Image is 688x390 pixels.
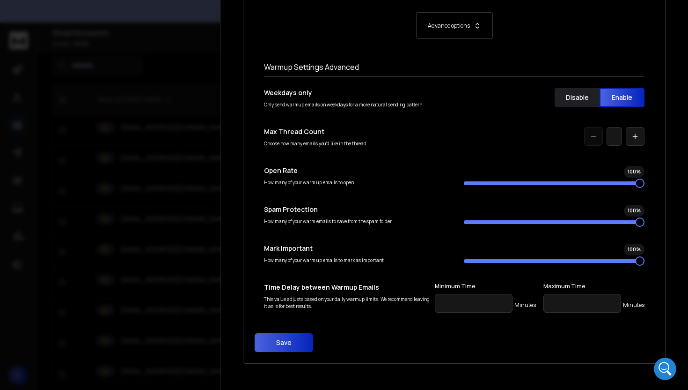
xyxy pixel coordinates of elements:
[435,283,536,290] label: Minimum Time
[22,131,146,157] li: Week 5: Send 15 warmup emails and 20 campaign emails per day. [Total capacity is 35].
[264,205,445,214] p: Spam Protection
[264,140,445,147] p: Choose how many emails you'd like in the thread
[22,111,146,128] li: Week 4: Send 10-15 warmup emails and 15 campaign emails per day
[44,307,52,315] button: Upload attachment
[264,127,445,136] p: Max Thread Count
[543,283,644,290] label: Maximum Time
[45,12,87,21] p: Active 1h ago
[7,67,154,300] div: You can follow this timeline for best deliverability:Week 1- week 3: Send 15-20 warm up emailsWee...
[624,205,644,217] div: 100 %
[264,257,445,264] p: How many of your warm up emails to mark as important
[15,73,146,91] div: You can follow this timeline for best deliverability:
[555,88,600,107] button: Disable
[623,301,644,309] p: Minutes
[7,67,180,317] div: Lakshita says…
[428,22,470,30] p: Advance options
[264,179,445,186] p: How many of your warm up emails to open
[22,179,146,214] li: Week 9: Unlock the full potential of your mailboxes. Send 20 warmup emails and 30 campaign emails...
[264,218,445,225] p: How many of your warm emails to save from the spam folder
[161,303,176,318] button: Send a message…
[624,166,644,178] div: 100 %
[15,307,22,315] button: Emoji picker
[164,4,181,21] div: Close
[6,4,24,22] button: go back
[264,244,445,253] p: Mark Important
[264,283,431,292] p: Time Delay between Warmup Emails
[146,4,164,22] button: Home
[45,5,77,12] h1: Lakshita
[264,101,445,108] p: Only send warmup emails on weekdays for a more natural sending pattern
[600,88,644,107] button: Enable
[264,61,644,73] h1: Warmup Settings Advanced
[264,88,445,97] p: Weekdays only
[29,307,37,315] button: Gif picker
[59,307,67,315] button: Start recording
[514,301,536,309] p: Minutes
[654,358,676,380] iframe: Intercom live chat
[27,5,42,20] img: Profile image for Lakshita
[264,12,644,39] button: Advance options
[22,91,146,108] li: Week 1- week 3: Send 15-20 warm up emails
[22,216,146,294] li: Week 9+: Keep monitoring your email placement and adjusting your warmup emails as per the deliver...
[624,244,644,255] div: 100 %
[22,159,146,176] li: Week 6-8: Keep sending at the same pace.
[255,333,313,352] button: Save
[264,166,445,175] p: Open Rate
[264,296,431,310] p: This value adjusts based on your daily warmup limits. We recommend leaving it as is for best resu...
[8,287,179,303] textarea: Message…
